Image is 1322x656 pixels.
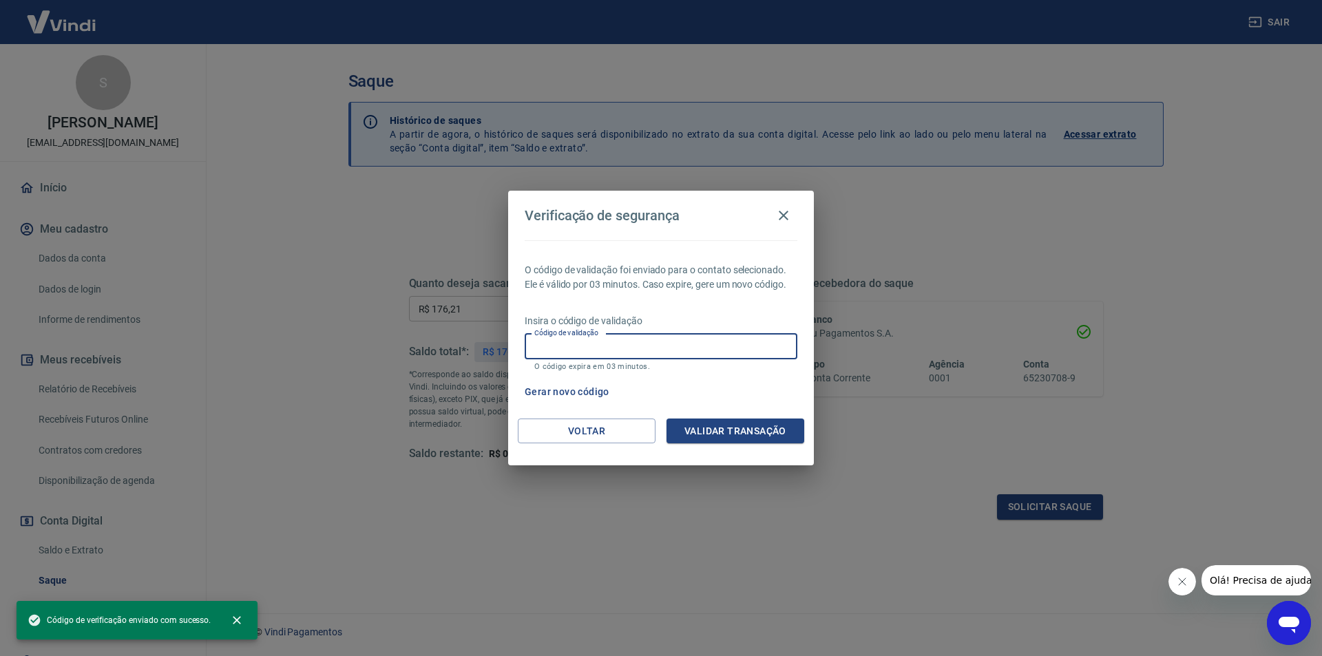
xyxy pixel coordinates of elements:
[519,379,615,405] button: Gerar novo código
[222,605,252,635] button: close
[518,419,655,444] button: Voltar
[1202,565,1311,595] iframe: Mensagem da empresa
[1267,601,1311,645] iframe: Botão para abrir a janela de mensagens
[28,613,211,627] span: Código de verificação enviado com sucesso.
[534,328,598,338] label: Código de validação
[1168,568,1196,595] iframe: Fechar mensagem
[525,263,797,292] p: O código de validação foi enviado para o contato selecionado. Ele é válido por 03 minutos. Caso e...
[534,362,788,371] p: O código expira em 03 minutos.
[667,419,804,444] button: Validar transação
[525,314,797,328] p: Insira o código de validação
[525,207,680,224] h4: Verificação de segurança
[8,10,116,21] span: Olá! Precisa de ajuda?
